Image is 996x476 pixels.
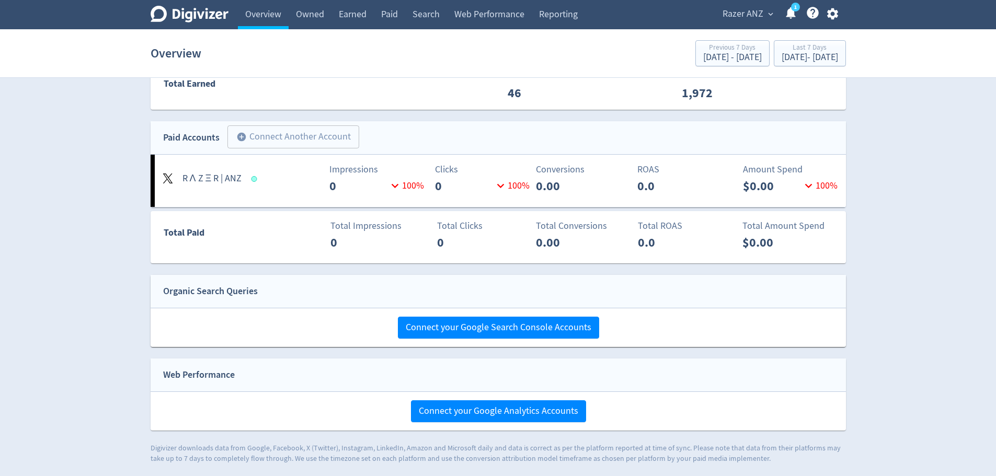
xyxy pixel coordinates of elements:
a: R Λ Z Ξ R | ANZImpressions0100%Clicks0100%Conversions0.00ROAS0.0Amount Spend$0.00100% [151,155,846,207]
a: 1 [791,3,800,11]
p: 0.00 [536,177,596,195]
a: Total EarnedTotal Posts46Total Engagements1,972 [151,57,846,110]
p: Total Impressions [330,219,425,233]
h1: Overview [151,37,201,70]
div: Organic Search Queries [163,284,258,299]
div: Web Performance [163,367,235,382]
a: Connect your Google Search Console Accounts [398,321,599,333]
button: Connect your Google Analytics Accounts [411,400,586,422]
div: Paid Accounts [163,130,220,145]
p: $0.00 [742,233,803,252]
p: 0 [435,177,494,195]
p: Digivizer downloads data from Google, Facebook, X (Twitter), Instagram, LinkedIn, Amazon and Micr... [151,443,846,463]
p: Clicks [435,162,530,177]
h5: R Λ Z Ξ R | ANZ [182,172,242,185]
p: Total Conversions [536,219,631,233]
p: 0.0 [638,233,698,252]
p: 100 % [494,179,530,193]
a: Connect Another Account [220,127,359,148]
button: Previous 7 Days[DATE] - [DATE] [695,40,770,66]
p: 0 [330,233,391,252]
p: 0 [437,233,497,252]
p: Impressions [329,162,424,177]
p: 1,972 [682,84,742,102]
button: Last 7 Days[DATE]- [DATE] [774,40,846,66]
div: Last 7 Days [782,44,838,53]
button: Connect your Google Search Console Accounts [398,317,599,339]
a: Connect your Google Analytics Accounts [411,405,586,417]
p: 46 [508,84,568,102]
div: Total Earned [151,76,498,91]
p: 100 % [802,179,838,193]
span: Connect your Google Search Console Accounts [406,323,591,332]
span: expand_more [766,9,775,19]
button: Connect Another Account [227,125,359,148]
p: $0.00 [743,177,802,195]
div: Total Paid [151,225,267,245]
span: Connect your Google Analytics Accounts [419,407,578,416]
button: Razer ANZ [719,6,776,22]
text: 1 [794,4,796,11]
span: Razer ANZ [723,6,763,22]
p: 0.00 [536,233,596,252]
span: Data last synced: 18 Sep 2025, 11:01am (AEST) [251,176,260,182]
p: Total ROAS [638,219,732,233]
p: 0 [329,177,388,195]
p: 0.0 [637,177,697,195]
div: [DATE] - [DATE] [782,53,838,62]
p: Total Clicks [437,219,532,233]
span: add_circle [236,132,247,142]
p: Total Amount Spend [742,219,837,233]
div: [DATE] - [DATE] [703,53,762,62]
p: ROAS [637,162,732,177]
div: Previous 7 Days [703,44,762,53]
p: Conversions [536,162,631,177]
p: Amount Spend [743,162,838,177]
